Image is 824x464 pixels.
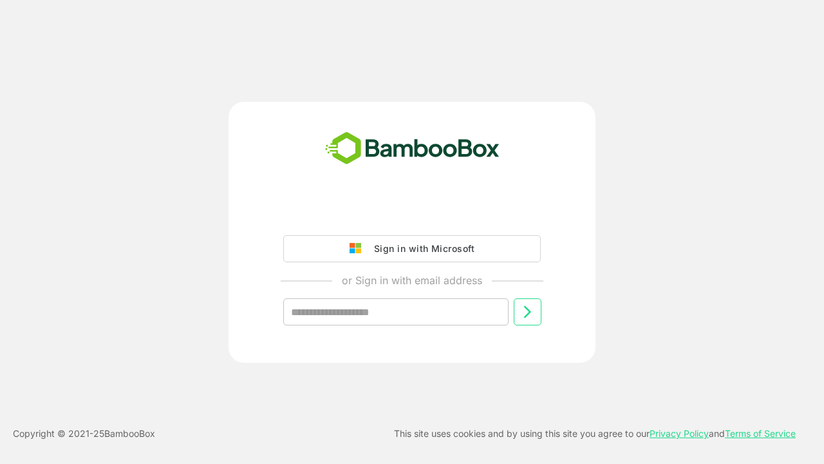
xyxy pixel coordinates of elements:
button: Sign in with Microsoft [283,235,541,262]
p: or Sign in with email address [342,273,482,288]
p: This site uses cookies and by using this site you agree to our and [394,426,796,441]
a: Privacy Policy [650,428,709,439]
iframe: Sign in with Google Button [277,199,547,227]
div: Sign in with Microsoft [368,240,474,257]
img: google [350,243,368,255]
a: Terms of Service [725,428,796,439]
p: Copyright © 2021- 25 BambooBox [13,426,155,441]
img: bamboobox [318,128,507,170]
